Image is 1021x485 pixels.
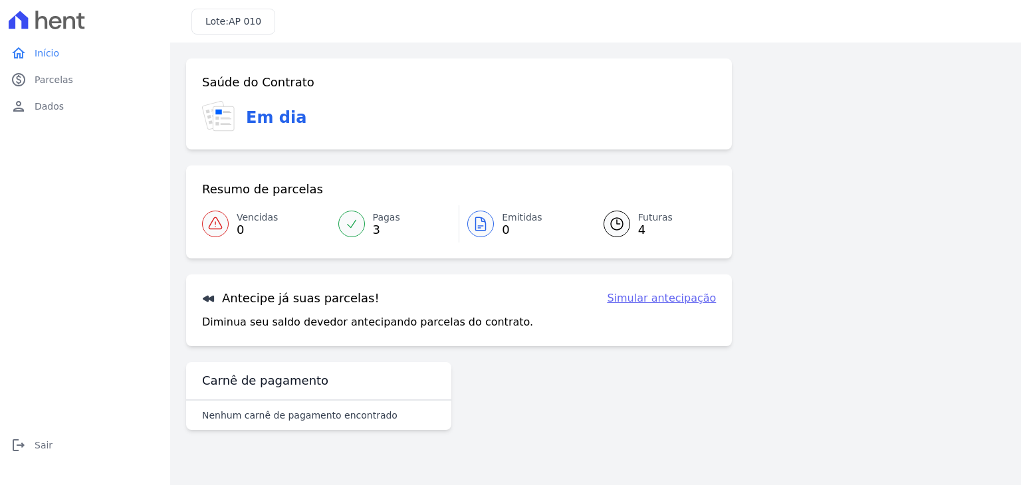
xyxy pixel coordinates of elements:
i: logout [11,437,27,453]
a: Futuras 4 [588,205,717,242]
a: Simular antecipação [607,290,716,306]
span: Sair [35,438,53,452]
p: Nenhum carnê de pagamento encontrado [202,409,397,422]
span: Dados [35,100,64,113]
h3: Antecipe já suas parcelas! [202,290,380,306]
h3: Saúde do Contrato [202,74,314,90]
a: paidParcelas [5,66,165,93]
span: Vencidas [237,211,278,225]
span: AP 010 [229,16,261,27]
a: Emitidas 0 [459,205,588,242]
a: personDados [5,93,165,120]
span: 4 [638,225,673,235]
a: logoutSair [5,432,165,458]
h3: Carnê de pagamento [202,373,328,389]
h3: Em dia [246,106,306,130]
p: Diminua seu saldo devedor antecipando parcelas do contrato. [202,314,533,330]
span: 3 [373,225,400,235]
a: homeInício [5,40,165,66]
i: paid [11,72,27,88]
i: home [11,45,27,61]
span: Emitidas [502,211,542,225]
h3: Resumo de parcelas [202,181,323,197]
span: Parcelas [35,73,73,86]
span: Pagas [373,211,400,225]
a: Vencidas 0 [202,205,330,242]
span: 0 [502,225,542,235]
span: Início [35,47,59,60]
a: Pagas 3 [330,205,459,242]
span: 0 [237,225,278,235]
i: person [11,98,27,114]
span: Futuras [638,211,673,225]
h3: Lote: [205,15,261,29]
